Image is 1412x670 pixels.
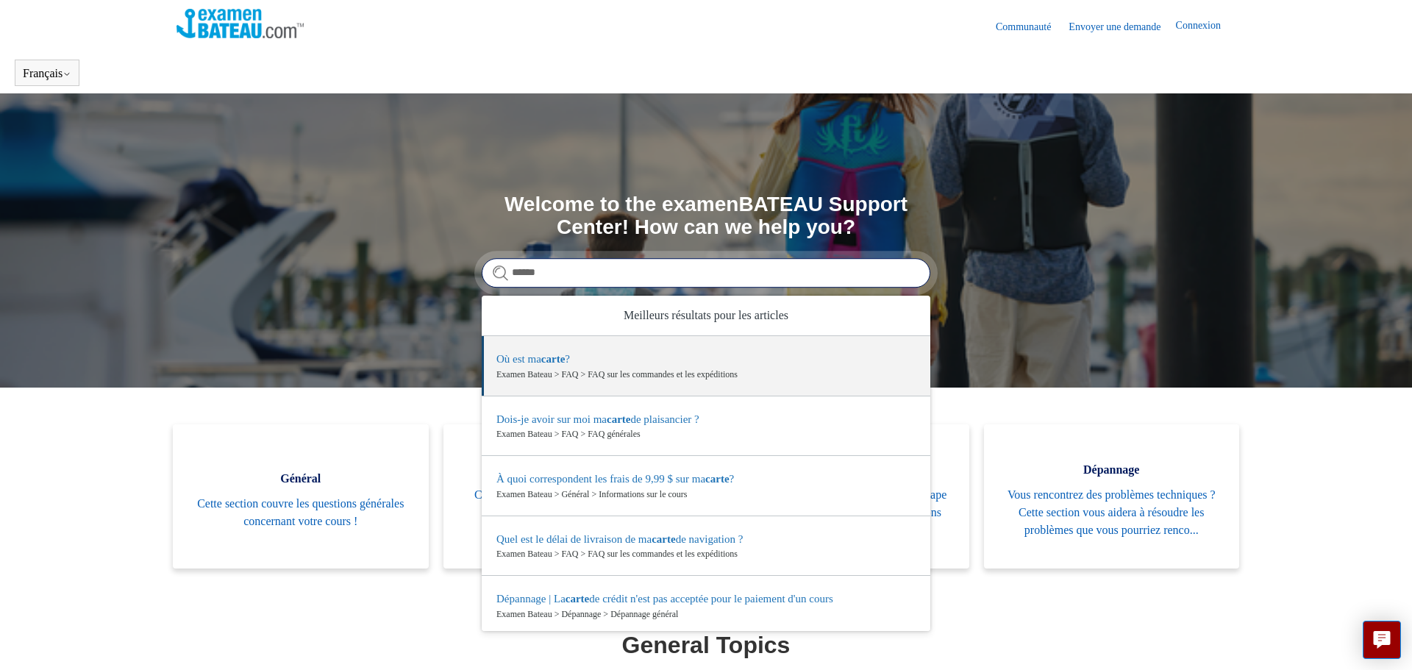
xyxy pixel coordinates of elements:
zd-autocomplete-breadcrumbs-multibrand: Examen Bateau > FAQ > FAQ sur les commandes et les expéditions [496,368,916,381]
img: Page d’accueil du Centre d’aide Examen Bateau [176,9,304,38]
zd-autocomplete-title-multibrand: Résultat suggéré 5 Dépannage | La <em>carte</em> de crédit n'est pas acceptée pour le paiement d'... [496,593,833,607]
em: carte [541,353,565,365]
zd-autocomplete-title-multibrand: Résultat suggéré 2 Dois-je avoir sur moi ma <em>carte</em> de plaisancier ? [496,413,699,428]
zd-autocomplete-title-multibrand: Résultat suggéré 4 Quel est le délai de livraison de ma <em>carte</em> de navigation ? [496,533,743,548]
span: Cette section couvre les questions générales concernant votre cours ! [195,495,407,530]
em: carte [652,533,675,545]
zd-autocomplete-breadcrumbs-multibrand: Examen Bateau > FAQ > FAQ sur les commandes et les expéditions [496,547,916,560]
a: Communauté [996,19,1066,35]
h1: General Topics [176,627,1235,663]
zd-autocomplete-header: Meilleurs résultats pour les articles [482,296,930,336]
span: Général [195,470,407,488]
zd-autocomplete-breadcrumbs-multibrand: Examen Bateau > FAQ > FAQ générales [496,427,916,441]
a: Dépannage Vous rencontrez des problèmes techniques ? Cette section vous aidera à résoudre les pro... [984,424,1240,569]
span: FAQ [466,461,677,479]
a: FAQ Cette section répondra aux questions que vous pourriez avoir et qui ont déjà été posées aupar... [443,424,699,569]
a: Envoyer une demande [1069,19,1175,35]
span: Vous rencontrez des problèmes techniques ? Cette section vous aidera à résoudre les problèmes que... [1006,486,1218,539]
zd-autocomplete-breadcrumbs-multibrand: Examen Bateau > Général > Informations sur le cours [496,488,916,501]
a: Général Cette section couvre les questions générales concernant votre cours ! [173,424,429,569]
input: Search [482,258,930,288]
span: Dépannage [1006,461,1218,479]
h1: Welcome to the examenBATEAU Support Center! How can we help you? [482,193,930,239]
zd-autocomplete-title-multibrand: Résultat suggéré 1 Où est ma <em>carte</em>? [496,353,570,368]
em: carte [705,473,729,485]
em: carte [607,413,630,425]
button: Français [23,67,71,80]
span: Cette section répondra aux questions que vous pourriez avoir et qui ont déjà été posées auparavant ! [466,486,677,539]
zd-autocomplete-title-multibrand: Résultat suggéré 3 À quoi correspondent les frais de 9,99 $ sur ma <em>carte</em> ? [496,473,734,488]
em: carte [566,593,589,605]
button: Live chat [1363,621,1401,659]
zd-autocomplete-breadcrumbs-multibrand: Examen Bateau > Dépannage > Dépannage général [496,607,916,621]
